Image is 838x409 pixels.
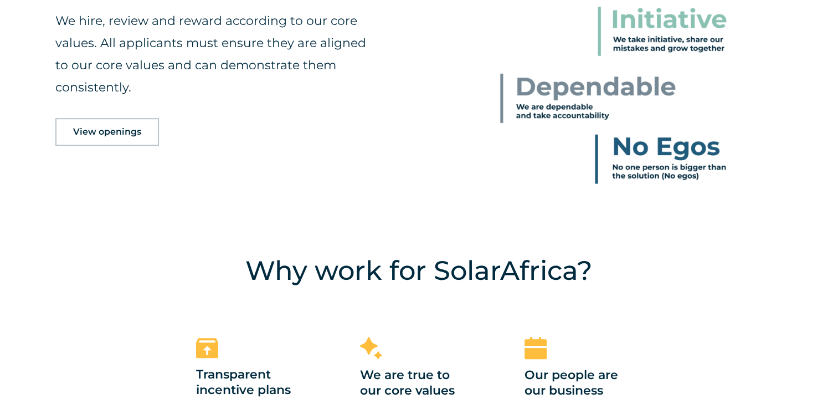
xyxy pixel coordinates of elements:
span: We hire, review and reward according to our core values. All applicants must ensure they are alig... [55,13,366,95]
h4: Why work for SolarAfrica? [158,251,680,290]
h3: We are true to our core values [360,367,477,400]
span: View openings [73,127,141,136]
a: View openings [55,118,159,146]
h3: Our people are our business [525,367,642,400]
h3: Transparent incentive plans [196,367,313,399]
